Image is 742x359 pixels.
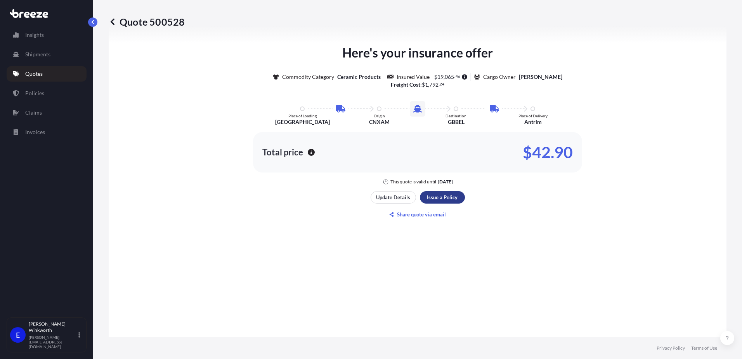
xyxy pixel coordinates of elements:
[391,81,420,88] b: Freight Cost
[422,82,425,87] span: $
[371,191,416,204] button: Update Details
[427,193,458,201] p: Issue a Policy
[7,47,87,62] a: Shipments
[439,83,440,85] span: .
[519,73,562,81] p: [PERSON_NAME]
[691,345,717,351] a: Terms of Use
[7,105,87,120] a: Claims
[437,74,444,80] span: 19
[397,73,430,81] p: Insured Value
[369,118,390,126] p: CNXAM
[25,109,42,117] p: Claims
[440,83,444,85] span: 24
[523,146,573,159] p: $42.90
[445,74,454,80] span: 065
[16,331,20,339] span: E
[25,31,44,39] p: Insights
[25,89,44,97] p: Policies
[109,16,185,28] p: Quote 500528
[391,81,445,89] p: :
[25,70,43,78] p: Quotes
[483,73,516,81] p: Cargo Owner
[29,335,77,349] p: [PERSON_NAME][EMAIL_ADDRESS][DOMAIN_NAME]
[25,128,45,136] p: Invoices
[376,193,410,201] p: Update Details
[371,208,465,221] button: Share quote via email
[446,113,466,118] p: Destination
[434,74,437,80] span: $
[275,118,330,126] p: [GEOGRAPHIC_DATA]
[262,148,303,156] p: Total price
[420,191,465,204] button: Issue a Policy
[374,113,385,118] p: Origin
[29,321,77,333] p: [PERSON_NAME] Winkworth
[429,82,439,87] span: 792
[456,75,460,78] span: 46
[7,66,87,82] a: Quotes
[428,82,429,87] span: ,
[288,113,317,118] p: Place of Loading
[524,118,542,126] p: Antrim
[390,179,436,185] p: This quote is valid until
[425,82,428,87] span: 1
[25,51,50,58] p: Shipments
[397,211,446,218] p: Share quote via email
[282,73,334,81] p: Commodity Category
[7,27,87,43] a: Insights
[444,74,445,80] span: ,
[337,73,381,81] p: Ceramic Products
[448,118,465,126] p: GBBEL
[7,124,87,140] a: Invoices
[438,179,453,185] p: [DATE]
[518,113,548,118] p: Place of Delivery
[342,44,493,62] p: Here's your insurance offer
[7,85,87,101] a: Policies
[657,345,685,351] a: Privacy Policy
